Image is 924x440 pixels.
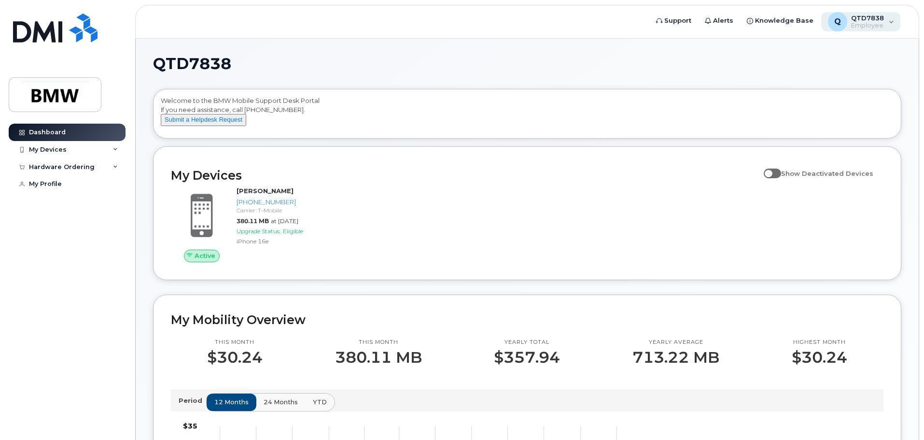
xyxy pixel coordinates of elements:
div: iPhone 16e [237,237,336,245]
a: Submit a Helpdesk Request [161,115,246,123]
span: 24 months [264,397,298,407]
p: Period [179,396,206,405]
h2: My Mobility Overview [171,312,883,327]
input: Show Deactivated Devices [764,164,771,172]
p: $30.24 [207,349,263,366]
button: Submit a Helpdesk Request [161,114,246,126]
span: QTD7838 [153,57,231,71]
strong: [PERSON_NAME] [237,187,294,195]
span: Eligible [283,227,303,235]
span: at [DATE] [271,217,298,225]
span: Upgrade Status: [237,227,281,235]
span: YTD [313,397,327,407]
iframe: Messenger Launcher [882,398,917,433]
span: 380.11 MB [237,217,269,225]
a: Active[PERSON_NAME][PHONE_NUMBER]Carrier: T-Mobile380.11 MBat [DATE]Upgrade Status:EligibleiPhone... [171,186,340,262]
span: Show Deactivated Devices [781,170,873,177]
p: This month [335,339,422,346]
h2: My Devices [171,168,759,183]
span: Active [195,251,215,260]
div: [PHONE_NUMBER] [237,198,336,207]
p: $30.24 [792,349,847,366]
p: This month [207,339,263,346]
p: 713.22 MB [632,349,719,366]
p: Yearly average [632,339,719,346]
p: $357.94 [494,349,560,366]
p: Highest month [792,339,847,346]
div: Carrier: T-Mobile [237,206,336,214]
tspan: $35 [183,422,197,430]
p: Yearly total [494,339,560,346]
div: Welcome to the BMW Mobile Support Desk Portal If you need assistance, call [PHONE_NUMBER]. [161,96,894,135]
p: 380.11 MB [335,349,422,366]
